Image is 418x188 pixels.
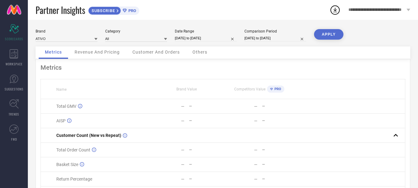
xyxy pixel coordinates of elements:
[254,177,257,181] div: —
[273,87,281,91] span: PRO
[132,50,180,55] span: Customer And Orders
[234,87,265,91] span: Competitors Value
[56,118,66,123] span: AISP
[254,147,257,152] div: —
[244,29,306,33] div: Comparison Period
[36,4,85,16] span: Partner Insights
[244,35,306,42] input: Select comparison period
[189,119,222,123] div: —
[36,29,97,33] div: Brand
[254,104,257,109] div: —
[9,112,19,116] span: TRENDS
[175,35,237,42] input: Select date range
[189,177,222,181] div: —
[11,137,17,142] span: FWD
[189,162,222,167] div: —
[262,162,295,167] div: —
[262,104,295,108] div: —
[189,148,222,152] div: —
[176,87,197,91] span: Brand Value
[330,4,341,15] div: Open download list
[5,37,23,41] span: SCORECARDS
[56,133,121,138] span: Customer Count (New vs Repeat)
[175,29,237,33] div: Date Range
[5,87,24,91] span: SUGGESTIONS
[88,5,139,15] a: SUBSCRIBEPRO
[105,29,167,33] div: Category
[56,177,92,181] span: Return Percentage
[56,87,67,92] span: Name
[314,29,343,40] button: APPLY
[45,50,62,55] span: Metrics
[189,104,222,108] div: —
[262,177,295,181] div: —
[56,162,78,167] span: Basket Size
[181,118,184,123] div: —
[254,118,257,123] div: —
[181,104,184,109] div: —
[262,119,295,123] div: —
[262,148,295,152] div: —
[41,64,405,71] div: Metrics
[192,50,207,55] span: Others
[181,147,184,152] div: —
[6,62,23,66] span: WORKSPACE
[75,50,120,55] span: Revenue And Pricing
[56,147,90,152] span: Total Order Count
[181,177,184,181] div: —
[254,162,257,167] div: —
[127,8,136,13] span: PRO
[56,104,76,109] span: Total GMV
[88,8,117,13] span: SUBSCRIBE
[181,162,184,167] div: —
